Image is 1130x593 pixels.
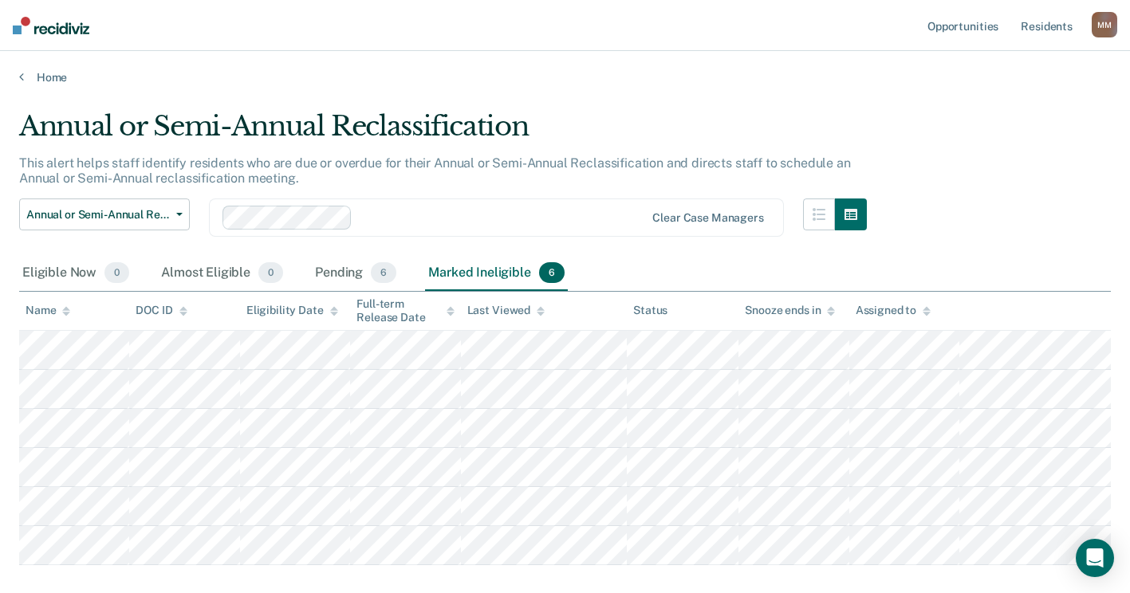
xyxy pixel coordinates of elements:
span: Annual or Semi-Annual Reclassification [26,208,170,222]
div: Full-term Release Date [356,297,454,324]
span: 6 [371,262,396,283]
div: Eligibility Date [246,304,338,317]
div: Marked Ineligible6 [425,256,568,291]
span: 0 [258,262,283,283]
div: DOC ID [136,304,187,317]
div: Open Intercom Messenger [1076,539,1114,577]
div: M M [1092,12,1117,37]
div: Assigned to [856,304,931,317]
div: Snooze ends in [745,304,835,317]
div: Eligible Now0 [19,256,132,291]
div: Almost Eligible0 [158,256,286,291]
div: Last Viewed [467,304,545,317]
a: Home [19,70,1111,84]
button: Annual or Semi-Annual Reclassification [19,198,190,230]
div: Clear case managers [652,211,763,225]
div: Status [633,304,667,317]
div: Pending6 [312,256,400,291]
p: This alert helps staff identify residents who are due or overdue for their Annual or Semi-Annual ... [19,155,851,186]
div: Annual or Semi-Annual Reclassification [19,110,867,155]
button: MM [1092,12,1117,37]
span: 6 [539,262,565,283]
div: Name [26,304,70,317]
img: Recidiviz [13,17,89,34]
span: 0 [104,262,129,283]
